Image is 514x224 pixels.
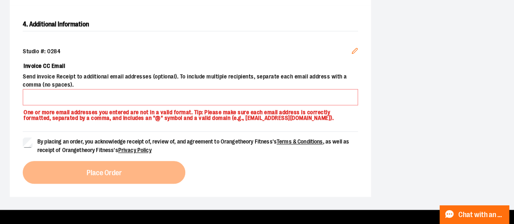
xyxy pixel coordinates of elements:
span: By placing an order, you acknowledge receipt of, review of, and agreement to Orangetheory Fitness... [37,138,349,153]
button: Edit [345,41,364,63]
button: Chat with an Expert [440,205,510,224]
div: Studio #: 0284 [23,48,358,56]
a: Privacy Policy [118,147,152,153]
input: By placing an order, you acknowledge receipt of, review of, and agreement to Orangetheory Fitness... [23,137,33,147]
p: One or more email addresses you entered are not in a valid format. Tip: Please make sure each ema... [23,105,358,122]
span: Chat with an Expert [458,211,504,219]
a: Terms & Conditions [277,138,323,145]
span: Send invoice Receipt to additional email addresses (optional). To include multiple recipients, se... [23,73,358,89]
label: Invoice CC Email [23,59,358,73]
h2: 4. Additional Information [23,18,358,31]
